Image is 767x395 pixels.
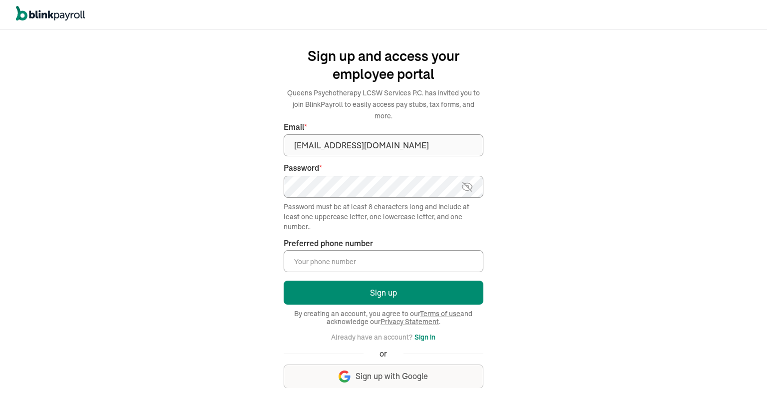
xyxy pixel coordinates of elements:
[287,88,480,120] span: Queens Psychotherapy LCSW Services P.C. has invited you to join BlinkPayroll to easily access pay...
[339,371,351,383] img: google
[284,310,483,326] span: By creating an account, you agree to our and acknowledge our .
[284,281,483,305] button: Sign up
[284,250,483,272] input: Your phone number
[284,162,483,174] label: Password
[380,348,387,360] span: or
[284,121,483,133] label: Email
[331,333,412,342] span: Already have an account?
[284,238,373,249] label: Preferred phone number
[284,47,483,83] h1: Sign up and access your employee portal
[356,371,428,382] span: Sign up with Google
[461,181,473,193] img: eye
[284,134,483,156] input: Your email address
[16,6,85,21] img: logo
[284,365,483,389] button: Sign up with Google
[414,331,435,343] button: Sign in
[420,309,460,318] a: Terms of use
[284,202,483,232] div: Password must be at least 8 characters long and include at least one uppercase letter, one lowerc...
[381,317,439,326] a: Privacy Statement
